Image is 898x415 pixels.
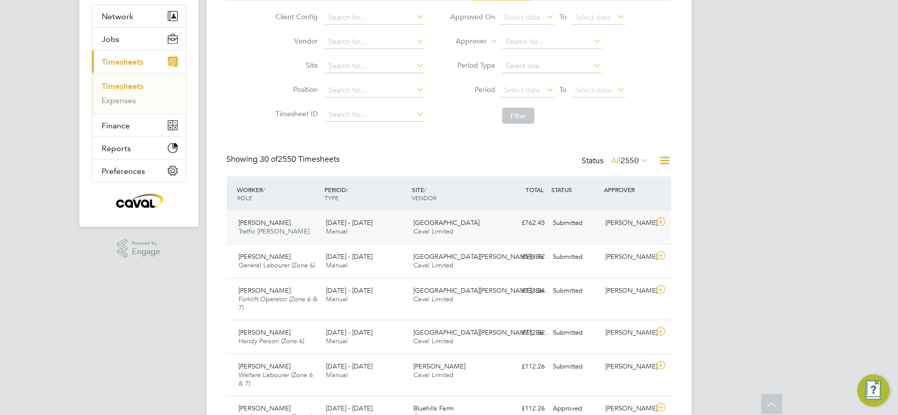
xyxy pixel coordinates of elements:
label: Approved On [450,12,495,21]
span: [DATE] - [DATE] [326,218,372,227]
a: Powered byEngage [117,239,160,258]
span: TOTAL [526,186,544,194]
div: [PERSON_NAME] [601,283,654,299]
button: Network [92,5,186,27]
span: ROLE [238,194,253,202]
span: [PERSON_NAME] [239,362,291,371]
div: £762.45 [497,215,549,232]
div: Submitted [549,283,602,299]
div: [PERSON_NAME] [601,358,654,375]
span: General Labourer (Zone 6) [239,261,315,269]
span: Preferences [102,166,146,176]
input: Search for... [325,83,424,98]
span: 30 of [260,154,278,164]
span: [PERSON_NAME] [239,404,291,413]
span: 2550 [621,156,639,166]
button: Engage Resource Center [858,375,890,407]
span: Reports [102,144,131,153]
span: 2550 Timesheets [260,154,340,164]
div: SITE [409,180,497,207]
span: Bluehills Farm [413,404,454,413]
span: Manual [326,295,348,303]
div: £738.24 [497,283,549,299]
button: Jobs [92,28,186,50]
span: Welfare Labourer (Zone 6 & 7) [239,371,313,388]
label: Position [272,85,318,94]
span: [GEOGRAPHIC_DATA] [413,218,480,227]
span: Network [102,12,134,21]
div: [PERSON_NAME] [601,325,654,341]
span: Caval Limited [413,371,453,379]
span: Caval Limited [413,227,453,236]
span: Select date [575,85,611,95]
div: STATUS [549,180,602,199]
img: caval-logo-retina.png [113,193,164,209]
button: Preferences [92,160,186,182]
input: Search for... [325,59,424,73]
span: [DATE] - [DATE] [326,404,372,413]
span: Engage [132,248,160,256]
span: Select date [504,13,540,22]
div: [PERSON_NAME] [601,249,654,265]
a: Go to home page [91,193,186,209]
button: Reports [92,137,186,159]
span: [GEOGRAPHIC_DATA][PERSON_NAME], Be… [413,328,550,337]
div: Timesheets [92,73,186,114]
span: TYPE [324,194,339,202]
input: Search for... [325,108,424,122]
span: Manual [326,337,348,345]
span: [PERSON_NAME] [239,328,291,337]
label: Site [272,61,318,70]
span: [PERSON_NAME] [239,218,291,227]
div: Submitted [549,358,602,375]
span: Handy Person (Zone 6) [239,337,305,345]
span: Powered by [132,239,160,248]
span: Timesheets [102,57,144,67]
span: [DATE] - [DATE] [326,328,372,337]
div: Status [582,154,651,168]
div: £598.72 [497,249,549,265]
span: Caval Limited [413,337,453,345]
span: Traffic [PERSON_NAME] [239,227,310,236]
span: Manual [326,227,348,236]
span: [PERSON_NAME] [239,286,291,295]
button: Timesheets [92,51,186,73]
label: Period Type [450,61,495,70]
span: Select date [575,13,611,22]
span: Forklift Operator (Zone 6 & 7) [239,295,318,312]
span: Manual [326,371,348,379]
span: Caval Limited [413,261,453,269]
button: Filter [502,108,535,124]
span: / [263,186,265,194]
span: / [424,186,426,194]
div: [PERSON_NAME] [601,215,654,232]
span: Manual [326,261,348,269]
a: Expenses [102,96,136,105]
span: [DATE] - [DATE] [326,362,372,371]
label: Vendor [272,36,318,45]
span: Finance [102,121,130,130]
div: £112.26 [497,358,549,375]
span: To [556,83,570,96]
input: Search for... [325,11,424,25]
div: WORKER [235,180,322,207]
span: Jobs [102,34,120,44]
a: Timesheets [102,81,144,91]
input: Search for... [325,35,424,49]
span: [GEOGRAPHIC_DATA][PERSON_NAME], Be… [413,286,550,295]
span: [DATE] - [DATE] [326,286,372,295]
div: APPROVER [601,180,654,199]
label: Approver [441,36,487,47]
span: VENDOR [412,194,437,202]
div: Submitted [549,215,602,232]
span: [PERSON_NAME] [239,252,291,261]
input: Select one [502,59,602,73]
div: PERIOD [322,180,409,207]
span: Select date [504,85,540,95]
span: [DATE] - [DATE] [326,252,372,261]
label: Client Config [272,12,318,21]
span: [PERSON_NAME] [413,362,465,371]
div: Submitted [549,325,602,341]
label: Timesheet ID [272,109,318,118]
button: Finance [92,114,186,136]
